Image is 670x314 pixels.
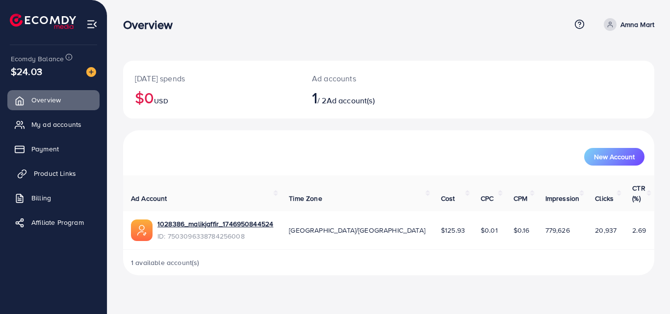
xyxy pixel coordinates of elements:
[289,225,425,235] span: [GEOGRAPHIC_DATA]/[GEOGRAPHIC_DATA]
[312,88,421,107] h2: / 2
[131,219,153,241] img: ic-ads-acc.e4c84228.svg
[545,193,580,203] span: Impression
[86,67,96,77] img: image
[514,225,530,235] span: $0.16
[31,193,51,203] span: Billing
[31,217,84,227] span: Affiliate Program
[31,120,81,129] span: My ad accounts
[7,188,100,208] a: Billing
[31,144,59,154] span: Payment
[7,213,100,232] a: Affiliate Program
[7,164,100,183] a: Product Links
[7,90,100,110] a: Overview
[632,183,645,203] span: CTR (%)
[135,72,288,84] p: [DATE] spends
[11,54,64,64] span: Ecomdy Balance
[157,231,273,241] span: ID: 7503096338784256008
[545,225,570,235] span: 779,626
[11,64,42,78] span: $24.03
[441,193,455,203] span: Cost
[10,14,76,29] img: logo
[312,72,421,84] p: Ad accounts
[632,225,646,235] span: 2.69
[595,225,617,235] span: 20,937
[131,258,200,267] span: 1 available account(s)
[31,95,61,105] span: Overview
[584,148,644,166] button: New Account
[327,95,375,106] span: Ad account(s)
[135,88,288,107] h2: $0
[123,18,180,32] h3: Overview
[628,270,663,307] iframe: Chat
[86,19,98,30] img: menu
[594,153,635,160] span: New Account
[7,139,100,159] a: Payment
[157,219,273,229] a: 1028386_malikjaffir_1746950844524
[154,96,168,106] span: USD
[7,115,100,134] a: My ad accounts
[289,193,322,203] span: Time Zone
[131,193,167,203] span: Ad Account
[600,18,654,31] a: Amna Mart
[620,19,654,30] p: Amna Mart
[481,225,498,235] span: $0.01
[514,193,527,203] span: CPM
[34,169,76,178] span: Product Links
[595,193,614,203] span: Clicks
[481,193,493,203] span: CPC
[441,225,465,235] span: $125.93
[312,86,317,109] span: 1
